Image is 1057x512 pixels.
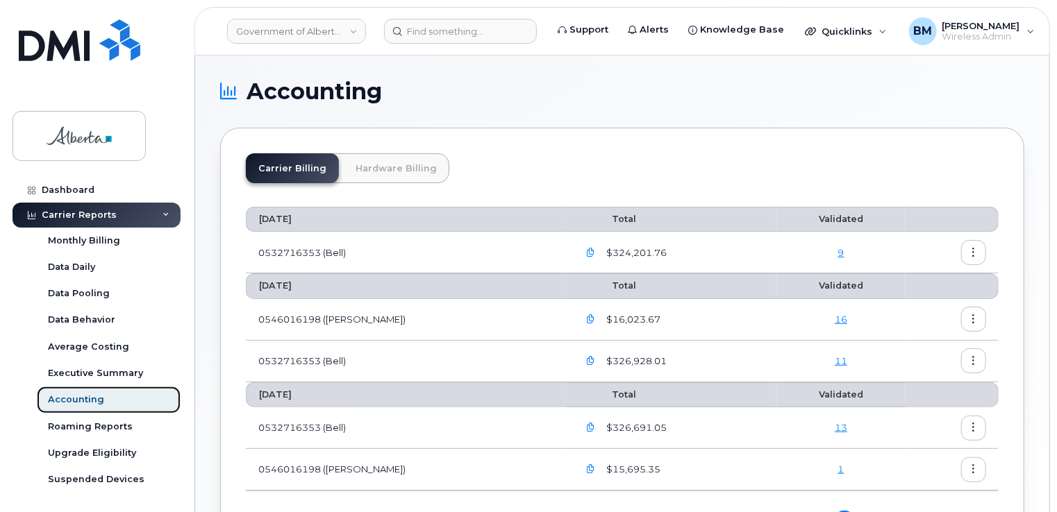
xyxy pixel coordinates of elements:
span: Total [579,280,636,291]
span: Accounting [247,81,382,102]
a: 11 [835,355,847,366]
th: [DATE] [246,382,566,407]
span: Total [579,214,636,224]
th: Validated [776,382,906,407]
th: [DATE] [246,273,566,298]
span: $326,691.05 [604,421,667,434]
span: $16,023.67 [604,313,660,326]
span: $324,201.76 [604,246,667,259]
a: 1 [838,463,844,475]
th: [DATE] [246,207,566,232]
td: 0532716353 (Bell) [246,407,566,449]
a: 9 [838,247,844,258]
td: 0532716353 (Bell) [246,341,566,382]
th: Validated [776,207,906,232]
td: 0546016198 ([PERSON_NAME]) [246,449,566,490]
span: Total [579,389,636,400]
a: 16 [835,314,847,325]
a: Hardware Billing [343,153,449,183]
th: Validated [776,273,906,298]
span: $15,695.35 [604,463,660,476]
td: 0546016198 ([PERSON_NAME]) [246,299,566,341]
td: 0532716353 (Bell) [246,232,566,273]
a: 13 [835,422,847,433]
span: $326,928.01 [604,355,667,368]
